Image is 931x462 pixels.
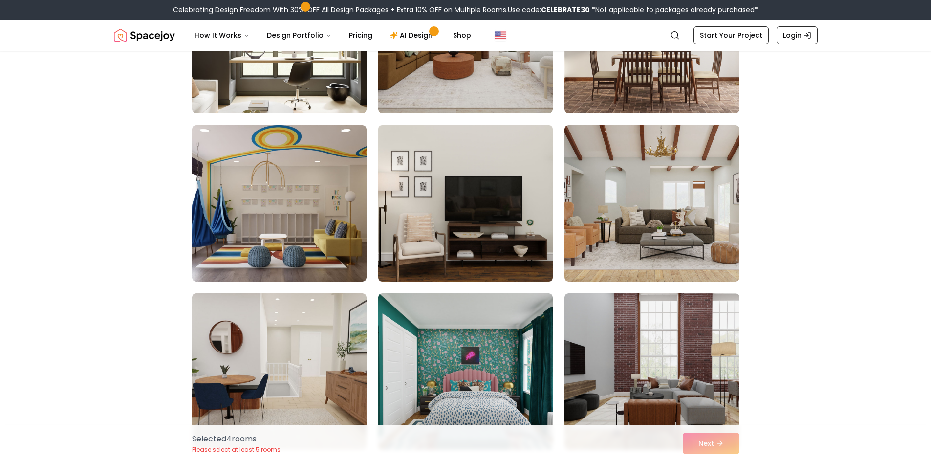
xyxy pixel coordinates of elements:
[382,25,443,45] a: AI Design
[259,25,339,45] button: Design Portfolio
[114,20,818,51] nav: Global
[374,121,557,286] img: Room room-35
[564,125,739,282] img: Room room-36
[192,293,367,450] img: Room room-37
[114,25,175,45] img: Spacejoy Logo
[187,25,479,45] nav: Main
[378,293,553,450] img: Room room-38
[192,433,281,445] p: Selected 4 room s
[114,25,175,45] a: Spacejoy
[187,25,257,45] button: How It Works
[693,26,769,44] a: Start Your Project
[777,26,818,44] a: Login
[192,446,281,454] p: Please select at least 5 rooms
[341,25,380,45] a: Pricing
[173,5,758,15] div: Celebrating Design Freedom With 30% OFF All Design Packages + Extra 10% OFF on Multiple Rooms.
[495,29,506,41] img: United States
[564,293,739,450] img: Room room-39
[192,125,367,282] img: Room room-34
[445,25,479,45] a: Shop
[508,5,590,15] span: Use code:
[590,5,758,15] span: *Not applicable to packages already purchased*
[541,5,590,15] b: CELEBRATE30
